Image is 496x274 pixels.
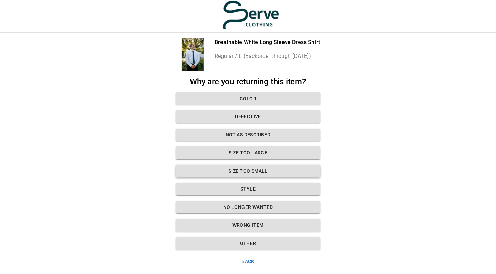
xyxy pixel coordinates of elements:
p: Regular / L (Backorder through [DATE]) [215,52,320,60]
button: Size too small [176,165,320,177]
button: No longer wanted [176,201,320,214]
button: Back [176,255,320,268]
button: Not as described [176,129,320,141]
h2: Why are you returning this item? [176,77,320,87]
p: Breathable White Long Sleeve Dress Shirt [215,38,320,47]
button: Size too large [176,146,320,159]
button: Color [176,92,320,105]
button: Defective [176,110,320,123]
button: Style [176,183,320,195]
button: Wrong Item [176,219,320,232]
div: Breathable White Long Sleeve Dress Shirt - Serve Clothing [176,38,209,71]
button: Other [176,237,320,250]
